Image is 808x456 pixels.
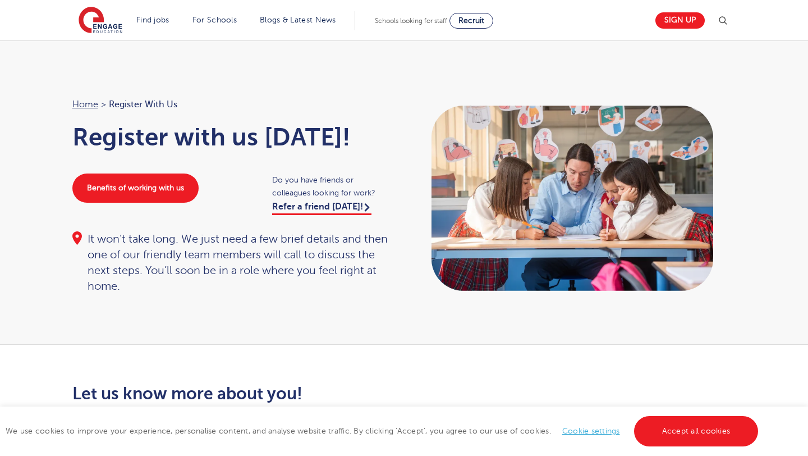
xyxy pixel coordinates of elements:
a: Refer a friend [DATE]! [272,202,371,215]
a: Cookie settings [562,427,620,435]
a: For Schools [192,16,237,24]
span: Schools looking for staff [375,17,447,25]
a: Sign up [655,12,705,29]
h2: Let us know more about you! [72,384,509,403]
a: Benefits of working with us [72,174,199,203]
span: > [101,99,106,110]
img: Engage Education [79,7,122,35]
a: Recruit [449,13,493,29]
span: Do you have friends or colleagues looking for work? [272,174,393,199]
div: It won’t take long. We just need a few brief details and then one of our friendly team members wi... [72,231,393,294]
a: Find jobs [136,16,169,24]
nav: breadcrumb [72,97,393,112]
span: Register with us [109,97,177,112]
span: We use cookies to improve your experience, personalise content, and analyse website traffic. By c... [6,427,761,435]
a: Home [72,99,98,110]
h1: Register with us [DATE]! [72,123,393,151]
a: Blogs & Latest News [260,16,336,24]
span: Recruit [458,16,484,25]
a: Accept all cookies [634,416,759,446]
